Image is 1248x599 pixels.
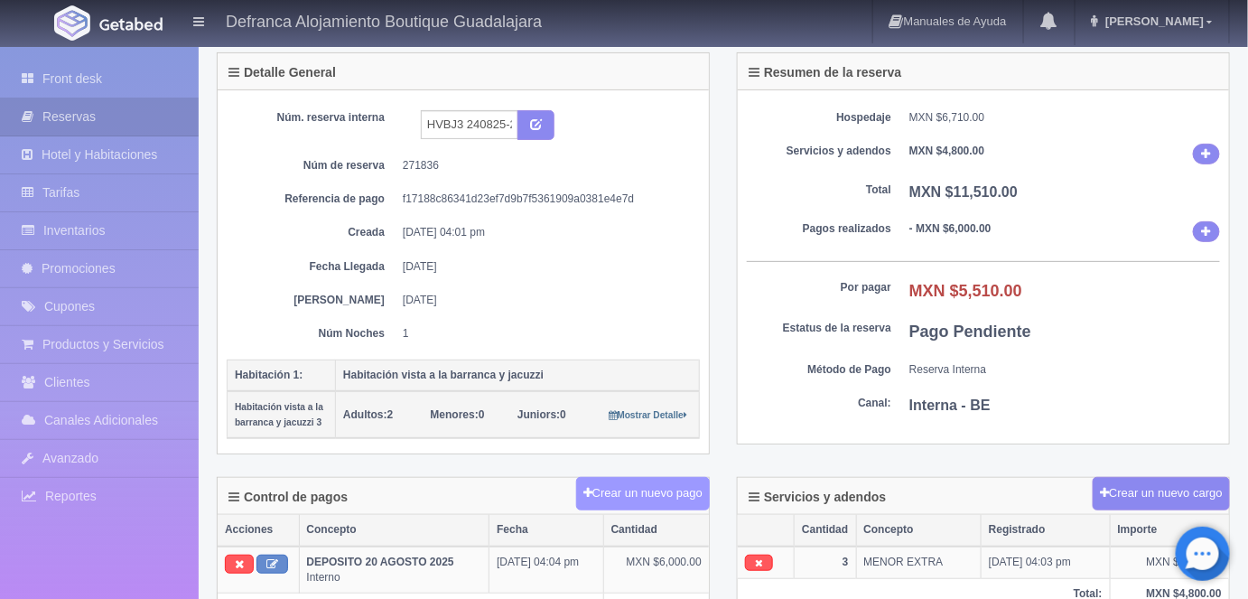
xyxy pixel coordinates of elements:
td: [DATE] 04:03 pm [982,547,1111,579]
button: Crear un nuevo pago [576,477,710,510]
small: Mostrar Detalle [609,410,687,420]
h4: Control de pagos [228,491,348,504]
dt: Método de Pago [747,362,891,378]
dd: [DATE] [403,259,686,275]
th: Concepto [856,515,982,546]
dt: Núm Noches [240,326,385,342]
button: Crear un nuevo cargo [1093,477,1230,510]
strong: Menores: [431,408,479,421]
td: Interno [299,547,489,594]
dt: Total [747,183,891,198]
h4: Detalle General [228,66,336,80]
dt: Hospedaje [747,110,891,126]
th: Cantidad [795,515,856,546]
b: MXN $4,800.00 [909,145,984,157]
span: 0 [431,408,485,421]
b: - MXN $6,000.00 [909,222,992,235]
b: Interna - BE [909,398,991,413]
th: Habitación vista a la barranca y jacuzzi [336,360,700,391]
img: Getabed [54,5,90,41]
th: Cantidad [603,515,709,546]
dt: Creada [240,225,385,240]
span: MENOR EXTRA [864,556,944,568]
dd: Reserva Interna [909,362,1220,378]
dd: MXN $6,710.00 [909,110,1220,126]
td: [DATE] 04:04 pm [489,547,603,594]
th: Fecha [489,515,603,546]
dd: [DATE] 04:01 pm [403,225,686,240]
strong: Juniors: [517,408,560,421]
dd: 1 [403,326,686,342]
dt: Pagos realizados [747,221,891,237]
dd: f17188c86341d23ef7d9b7f5361909a0381e4e7d [403,192,686,207]
dt: Por pagar [747,280,891,295]
dt: Canal: [747,396,891,411]
dt: Referencia de pago [240,192,385,207]
th: Importe [1110,515,1229,546]
th: Registrado [982,515,1111,546]
dt: Fecha Llegada [240,259,385,275]
dt: Núm de reserva [240,158,385,173]
dt: Núm. reserva interna [240,110,385,126]
b: 3 [843,556,849,568]
th: Concepto [299,515,489,546]
td: MXN $4,800.00 [1110,547,1229,579]
span: 2 [343,408,393,421]
dt: Estatus de la reserva [747,321,891,336]
b: MXN $11,510.00 [909,184,1018,200]
a: Mostrar Detalle [609,408,687,421]
small: Habitación vista a la barranca y jacuzzi 3 [235,402,323,427]
dt: [PERSON_NAME] [240,293,385,308]
b: Pago Pendiente [909,323,1031,341]
td: MXN $6,000.00 [603,547,709,594]
span: 0 [517,408,566,421]
b: Habitación 1: [235,369,303,381]
dt: Servicios y adendos [747,144,891,159]
h4: Defranca Alojamiento Boutique Guadalajara [226,9,542,32]
h4: Resumen de la reserva [749,66,902,80]
strong: Adultos: [343,408,387,421]
dd: [DATE] [403,293,686,308]
img: Getabed [99,17,163,31]
h4: Servicios y adendos [749,491,886,504]
dd: 271836 [403,158,686,173]
b: DEPOSITO 20 AGOSTO 2025 [307,556,454,568]
span: [PERSON_NAME] [1101,14,1204,28]
b: MXN $5,510.00 [909,282,1022,300]
th: Acciones [218,515,299,546]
